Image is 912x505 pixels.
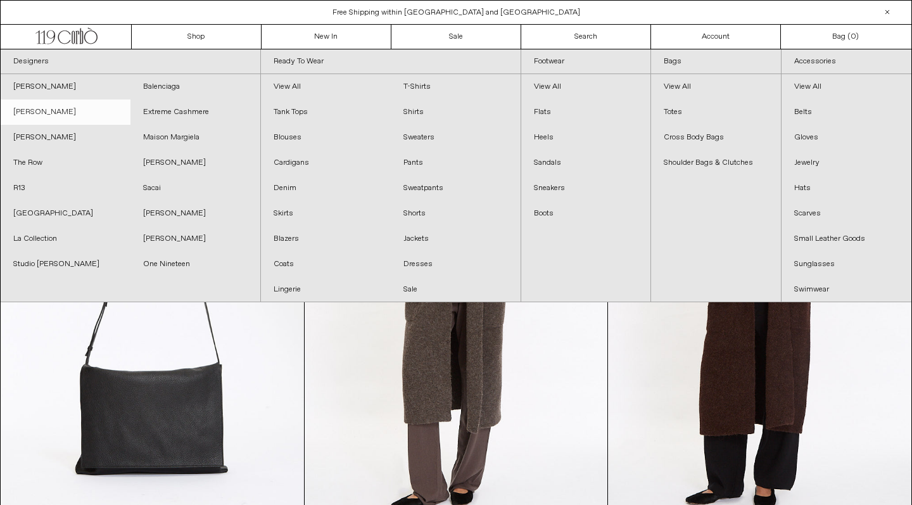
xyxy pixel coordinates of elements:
a: Gloves [782,125,911,150]
a: Shoulder Bags & Clutches [651,150,781,176]
a: Ready To Wear [261,49,521,74]
a: Sandals [521,150,651,176]
a: Hats [782,176,911,201]
a: Sacai [130,176,260,201]
a: T-Shirts [391,74,521,99]
a: Denim [261,176,391,201]
a: Shirts [391,99,521,125]
a: Belts [782,99,911,125]
a: Swimwear [782,277,911,302]
a: Search [521,25,651,49]
a: View All [261,74,391,99]
a: Sweaters [391,125,521,150]
a: [PERSON_NAME] [1,99,130,125]
a: Blouses [261,125,391,150]
a: One Nineteen [130,252,260,277]
a: Free Shipping within [GEOGRAPHIC_DATA] and [GEOGRAPHIC_DATA] [332,8,580,18]
a: Sneakers [521,176,651,201]
a: Shorts [391,201,521,226]
a: Bag () [781,25,911,49]
a: Sale [391,277,521,302]
a: Balenciaga [130,74,260,99]
a: Heels [521,125,651,150]
a: Cross Body Bags [651,125,781,150]
a: View All [651,74,781,99]
a: Extreme Cashmere [130,99,260,125]
a: Jackets [391,226,521,252]
a: Shop [132,25,262,49]
a: Account [651,25,781,49]
a: View All [521,74,651,99]
a: Pants [391,150,521,176]
a: Jewelry [782,150,911,176]
a: Maison Margiela [130,125,260,150]
a: Blazers [261,226,391,252]
span: ) [851,31,859,42]
a: Bags [651,49,781,74]
a: [PERSON_NAME] [130,201,260,226]
a: New In [262,25,391,49]
a: Flats [521,99,651,125]
a: Footwear [521,49,651,74]
a: Designers [1,49,260,74]
a: Small Leather Goods [782,226,911,252]
a: Sale [391,25,521,49]
a: Tank Tops [261,99,391,125]
a: Sunglasses [782,252,911,277]
span: 0 [851,32,856,42]
a: [PERSON_NAME] [1,125,130,150]
a: [GEOGRAPHIC_DATA] [1,201,130,226]
a: Skirts [261,201,391,226]
a: Sweatpants [391,176,521,201]
a: Cardigans [261,150,391,176]
a: Boots [521,201,651,226]
a: [PERSON_NAME] [130,226,260,252]
a: Dresses [391,252,521,277]
a: View All [782,74,911,99]
a: [PERSON_NAME] [1,74,130,99]
a: La Collection [1,226,130,252]
a: [PERSON_NAME] [130,150,260,176]
a: Lingerie [261,277,391,302]
a: R13 [1,176,130,201]
a: Accessories [782,49,911,74]
a: Totes [651,99,781,125]
a: Studio [PERSON_NAME] [1,252,130,277]
a: Scarves [782,201,911,226]
a: Coats [261,252,391,277]
a: The Row [1,150,130,176]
